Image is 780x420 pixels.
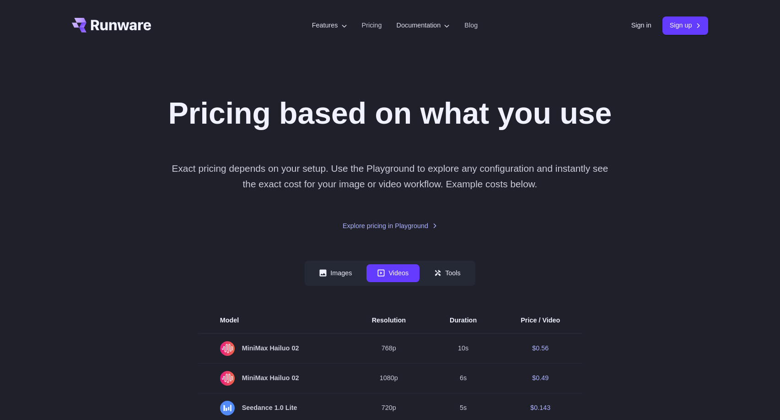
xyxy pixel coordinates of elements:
th: Resolution [350,308,428,333]
td: $0.56 [499,333,582,364]
th: Model [198,308,350,333]
span: Seedance 1.0 Lite [220,401,328,415]
td: 768p [350,333,428,364]
p: Exact pricing depends on your setup. Use the Playground to explore any configuration and instantl... [167,161,613,191]
button: Tools [423,264,472,282]
a: Sign in [631,20,651,31]
label: Documentation [397,20,450,31]
td: $0.49 [499,363,582,393]
a: Go to / [72,18,151,33]
th: Price / Video [499,308,582,333]
button: Videos [366,264,420,282]
a: Explore pricing in Playground [343,221,437,231]
span: MiniMax Hailuo 02 [220,341,328,356]
span: MiniMax Hailuo 02 [220,371,328,386]
td: 10s [428,333,499,364]
button: Images [308,264,363,282]
h1: Pricing based on what you use [168,95,612,131]
th: Duration [428,308,499,333]
td: 6s [428,363,499,393]
a: Sign up [662,16,709,34]
a: Pricing [362,20,382,31]
td: 1080p [350,363,428,393]
a: Blog [464,20,478,31]
label: Features [312,20,347,31]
